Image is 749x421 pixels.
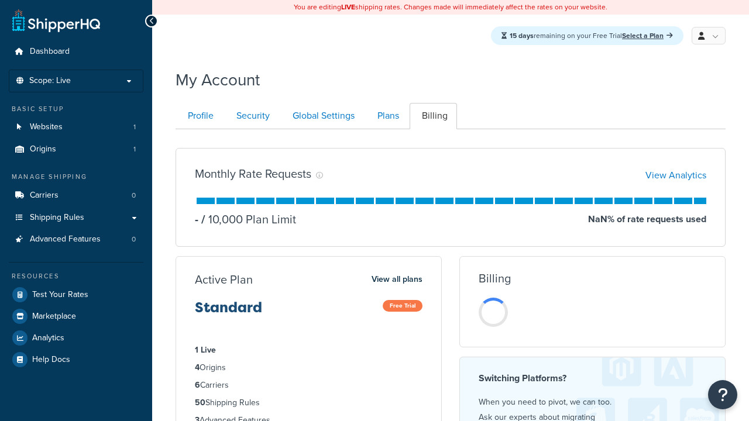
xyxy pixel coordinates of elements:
a: Origins 1 [9,139,143,160]
li: Carriers [195,379,422,392]
a: Marketplace [9,306,143,327]
span: Shipping Rules [30,213,84,223]
h3: Standard [195,300,262,325]
h1: My Account [176,68,260,91]
span: 1 [133,122,136,132]
span: 0 [132,234,136,244]
span: Websites [30,122,63,132]
a: Select a Plan [622,30,673,41]
span: Help Docs [32,355,70,365]
a: Plans [365,103,408,129]
h3: Monthly Rate Requests [195,167,311,180]
li: Origins [9,139,143,160]
span: Analytics [32,333,64,343]
li: Advanced Features [9,229,143,250]
span: Scope: Live [29,76,71,86]
a: Shipping Rules [9,207,143,229]
a: Analytics [9,327,143,348]
p: - [195,211,198,227]
li: Carriers [9,185,143,206]
a: Test Your Rates [9,284,143,305]
span: Advanced Features [30,234,101,244]
a: Dashboard [9,41,143,63]
a: Billing [410,103,457,129]
div: Manage Shipping [9,172,143,182]
div: Resources [9,271,143,281]
a: Global Settings [280,103,364,129]
strong: 15 days [510,30,534,41]
h3: Billing [479,272,511,285]
a: Carriers 0 [9,185,143,206]
a: Profile [176,103,223,129]
h3: Active Plan [195,273,253,286]
a: View Analytics [645,168,706,182]
span: Free Trial [383,300,422,312]
li: Shipping Rules [195,396,422,409]
span: Marketplace [32,312,76,322]
h4: Switching Platforms? [479,371,706,385]
a: View all plans [372,272,422,287]
a: Advanced Features 0 [9,229,143,250]
b: LIVE [341,2,355,12]
span: Origins [30,144,56,154]
strong: 6 [195,379,200,391]
span: Test Your Rates [32,290,88,300]
span: Carriers [30,191,59,201]
span: / [201,210,205,228]
p: 10,000 Plan Limit [198,211,296,227]
li: Websites [9,116,143,138]
li: Origins [195,361,422,374]
a: Security [224,103,279,129]
span: 1 [133,144,136,154]
span: 0 [132,191,136,201]
strong: 50 [195,396,205,409]
div: Basic Setup [9,104,143,114]
a: Help Docs [9,349,143,370]
strong: 1 Live [195,344,216,356]
span: Dashboard [30,47,70,57]
strong: 4 [195,361,200,374]
div: remaining on your Free Trial [491,26,683,45]
p: NaN % of rate requests used [588,211,706,227]
a: ShipperHQ Home [12,9,100,32]
button: Open Resource Center [708,380,737,409]
a: Websites 1 [9,116,143,138]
